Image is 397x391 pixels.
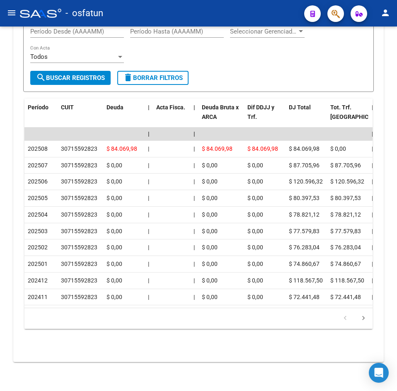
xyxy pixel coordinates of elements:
span: 202507 [28,162,48,169]
span: Borrar Filtros [123,74,183,82]
span: $ 84.069,98 [202,145,232,152]
span: $ 0,00 [202,211,218,218]
span: | [148,294,149,300]
span: | [372,228,373,234]
span: | [372,211,373,218]
span: $ 120.596,32 [330,178,364,185]
div: 30715592823 [61,144,97,154]
span: 202411 [28,294,48,300]
span: - osfatun [65,4,103,22]
span: $ 0,00 [107,195,122,201]
span: | [148,104,150,111]
div: 30715592823 [61,292,97,302]
span: $ 76.283,04 [330,244,361,251]
span: Deuda [107,104,123,111]
span: $ 74.860,67 [289,261,320,267]
span: $ 0,00 [247,195,263,201]
div: 30715592823 [61,276,97,285]
span: | [372,145,373,152]
span: | [194,104,195,111]
span: | [148,228,149,234]
span: $ 0,00 [107,244,122,251]
span: $ 0,00 [107,162,122,169]
div: 30715592823 [61,161,97,170]
button: Borrar Filtros [117,71,189,85]
span: Seleccionar Gerenciador [230,28,297,35]
span: 202508 [28,145,48,152]
span: Dif DDJJ y Trf. [247,104,274,120]
span: $ 0,00 [330,145,346,152]
span: $ 118.567,50 [330,277,364,284]
span: $ 0,00 [247,162,263,169]
span: $ 120.596,32 [289,178,323,185]
span: | [372,261,373,267]
div: 30715592823 [61,227,97,236]
datatable-header-cell: | [190,99,198,135]
span: | [148,162,149,169]
span: | [194,178,195,185]
span: | [194,145,195,152]
datatable-header-cell: Tot. Trf. Bruto [327,99,368,135]
span: | [372,195,373,201]
datatable-header-cell: Deuda [103,99,145,135]
span: Todos [30,53,48,60]
span: $ 72.441,48 [289,294,320,300]
span: $ 0,00 [107,294,122,300]
span: Tot. Trf. [GEOGRAPHIC_DATA] [330,104,387,120]
span: $ 118.567,50 [289,277,323,284]
span: | [148,178,149,185]
span: | [194,294,195,300]
span: Buscar Registros [36,74,105,82]
datatable-header-cell: Dif DDJJ y Trf. [244,99,286,135]
span: $ 0,00 [202,294,218,300]
span: | [194,244,195,251]
span: $ 84.069,98 [247,145,278,152]
span: $ 87.705,96 [289,162,320,169]
datatable-header-cell: Acta Fisca. [153,99,190,135]
span: $ 84.069,98 [289,145,320,152]
span: $ 78.821,12 [330,211,361,218]
span: | [148,145,149,152]
span: | [194,277,195,284]
span: 202502 [28,244,48,251]
span: | [372,294,373,300]
datatable-header-cell: Período [24,99,58,135]
span: $ 0,00 [202,195,218,201]
span: 202412 [28,277,48,284]
span: | [194,130,195,137]
datatable-header-cell: CUIT [58,99,103,135]
span: | [148,261,149,267]
div: 30715592823 [61,210,97,220]
span: $ 80.397,53 [289,195,320,201]
a: go to next page [356,314,371,323]
mat-icon: delete [123,72,133,82]
mat-icon: menu [7,8,17,18]
span: | [194,162,195,169]
span: | [372,104,373,111]
span: $ 0,00 [202,162,218,169]
span: | [372,178,373,185]
span: $ 0,00 [202,244,218,251]
span: | [372,162,373,169]
span: $ 76.283,04 [289,244,320,251]
span: $ 0,00 [107,211,122,218]
span: Período [28,104,48,111]
datatable-header-cell: Deuda Bruta x ARCA [198,99,244,135]
span: | [194,211,195,218]
span: | [194,228,195,234]
mat-icon: search [36,72,46,82]
span: $ 74.860,67 [330,261,361,267]
span: $ 0,00 [202,228,218,234]
span: $ 78.821,12 [289,211,320,218]
div: 30715592823 [61,259,97,269]
span: Deuda Bruta x ARCA [202,104,239,120]
span: $ 0,00 [247,228,263,234]
mat-icon: person [380,8,390,18]
button: Buscar Registros [30,71,111,85]
span: | [148,195,149,201]
span: CUIT [61,104,74,111]
span: $ 0,00 [202,277,218,284]
span: $ 77.579,83 [330,228,361,234]
span: $ 0,00 [107,228,122,234]
span: Acta Fisca. [156,104,185,111]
